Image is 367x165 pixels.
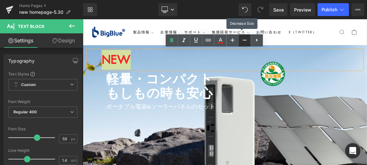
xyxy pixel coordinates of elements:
[345,143,361,159] div: Open Intercom Messenger
[21,82,36,88] b: Custom
[318,3,349,16] button: Publish
[43,33,84,48] a: Design
[19,10,63,15] span: new homepage-5.30
[83,3,97,16] a: New Library
[13,109,37,114] b: Regular 400
[71,158,76,162] span: em
[8,100,77,104] div: Font Weight
[8,127,77,131] div: Font Size
[254,3,267,16] button: Redo
[239,3,251,16] button: Undo
[8,71,77,76] div: Text Styles
[232,12,276,23] a: お問い合わせ
[171,12,232,23] summary: 無償回収サービス
[8,55,35,64] div: Typography
[64,12,101,23] summary: 製品情報
[18,24,44,29] span: Text Block
[58,6,330,29] div: Primary
[8,148,77,153] div: Line Height
[101,12,134,23] a: 企業情報
[273,6,284,13] span: Save
[134,12,171,23] summary: サポート
[276,12,324,23] a: X（Twitter）
[19,3,83,8] a: Home Pages
[71,137,76,141] span: px
[352,3,364,16] button: More
[290,3,315,16] a: Preview
[322,7,338,12] span: Publish
[26,44,65,65] strong: NEW
[294,6,311,13] span: Preview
